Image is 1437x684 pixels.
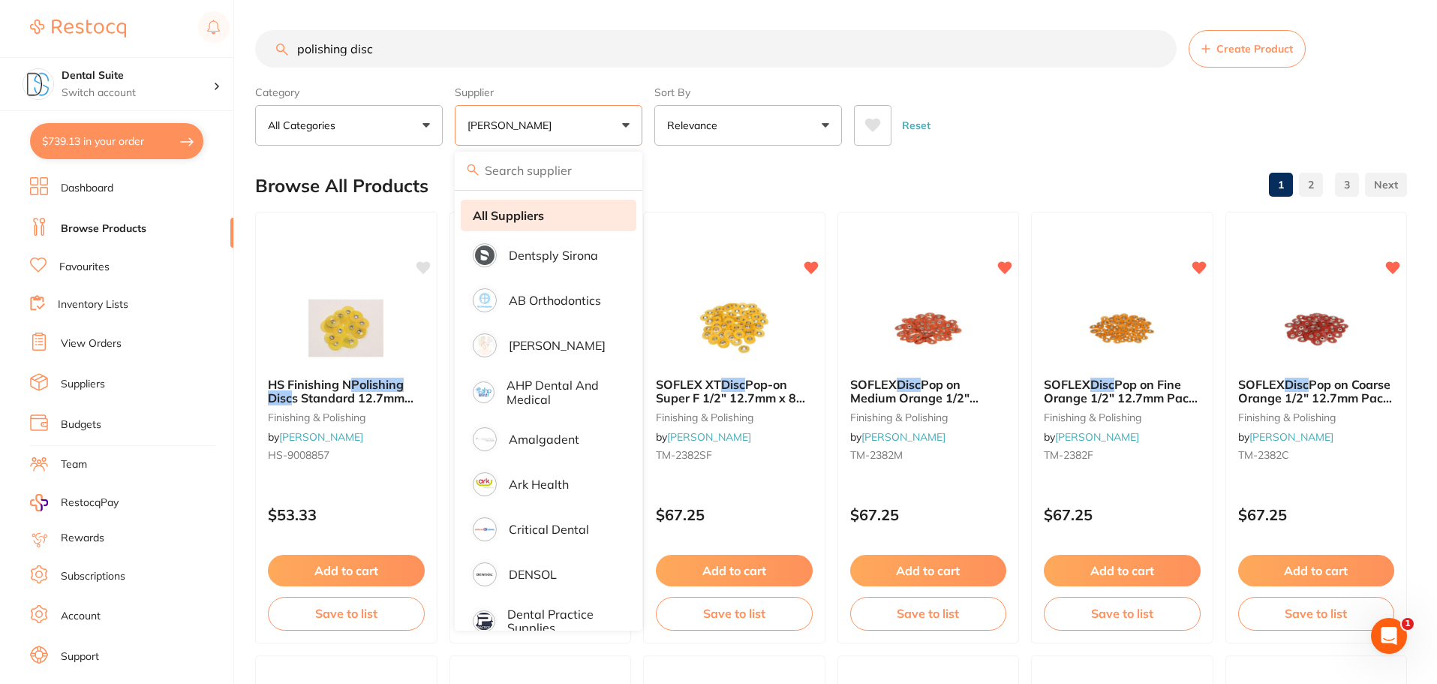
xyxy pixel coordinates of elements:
[473,209,544,222] strong: All Suppliers
[1238,555,1395,586] button: Add to cart
[58,297,128,312] a: Inventory Lists
[475,246,495,265] img: Dentsply Sirona
[1044,378,1201,405] b: SOFLEX Disc Pop on Fine Orange 1/2" 12.7mm Pack of 85
[1238,448,1289,462] span: TM-2382C
[268,597,425,630] button: Save to list
[1238,430,1333,444] span: by
[30,494,119,511] a: RestocqPay
[1044,506,1201,523] p: $67.25
[61,457,87,472] a: Team
[475,336,495,355] img: Adam Dental
[1238,377,1392,420] span: Pop on Coarse Orange 1/2" 12.7mm Pack of 85
[61,336,122,351] a: View Orders
[255,86,443,99] label: Category
[1044,411,1201,423] small: finishing & polishing
[850,411,1007,423] small: finishing & polishing
[297,291,395,366] img: HS Finishing N Polishing Discs Standard 12.7mm Fine 85pk
[475,291,495,310] img: AB Orthodontics
[255,105,443,146] button: All Categories
[1238,378,1395,405] b: SOFLEX Disc Pop on Coarse Orange 1/2" 12.7mm Pack of 85
[268,118,341,133] p: All Categories
[279,430,363,444] a: [PERSON_NAME]
[475,384,492,401] img: AHP Dental and Medical
[61,496,119,511] span: RestocqPay
[656,378,813,405] b: SOFLEX XT Disc Pop-on Super F 1/2" 12.7mm x 85 Orange
[509,249,598,262] p: Dentsply Sirona
[1299,170,1323,200] a: 2
[509,478,569,491] p: Ark Health
[685,291,783,366] img: SOFLEX XT Disc Pop-on Super F 1/2" 12.7mm x 85 Orange
[475,475,495,494] img: Ark Health
[507,607,615,635] p: Dental Practice Supplies
[255,176,428,197] h2: Browse All Products
[509,432,579,446] p: Amalgadent
[268,390,292,405] em: Disc
[721,377,745,392] em: Disc
[268,430,363,444] span: by
[475,613,493,631] img: Dental Practice Supplies
[861,430,945,444] a: [PERSON_NAME]
[1371,618,1407,654] iframe: Intercom live chat
[1238,411,1395,423] small: finishing & polishing
[667,118,723,133] p: Relevance
[61,609,101,624] a: Account
[467,118,558,133] p: [PERSON_NAME]
[1238,506,1395,523] p: $67.25
[1402,618,1414,630] span: 1
[1044,597,1201,630] button: Save to list
[1044,377,1090,392] span: SOFLEX
[1249,430,1333,444] a: [PERSON_NAME]
[850,448,903,462] span: TM-2382M
[509,294,601,307] p: AB Orthodontics
[656,555,813,586] button: Add to cart
[61,649,99,664] a: Support
[62,68,213,83] h4: Dental Suite
[1269,170,1293,200] a: 1
[509,568,557,581] p: DENSOL
[475,565,495,584] img: DENSOL
[897,377,921,392] em: Disc
[268,506,425,523] p: $53.33
[62,86,213,101] p: Switch account
[61,377,105,392] a: Suppliers
[509,339,606,352] p: [PERSON_NAME]
[850,430,945,444] span: by
[1090,377,1114,392] em: Disc
[30,11,126,46] a: Restocq Logo
[1238,597,1395,630] button: Save to list
[850,378,1007,405] b: SOFLEX Disc Pop on Medium Orange 1/2" 12.7mm Pack of 85
[654,86,842,99] label: Sort By
[475,429,495,449] img: Amalgadent
[667,430,751,444] a: [PERSON_NAME]
[1267,291,1365,366] img: SOFLEX Disc Pop on Coarse Orange 1/2" 12.7mm Pack of 85
[509,523,589,536] p: Critical Dental
[61,417,101,432] a: Budgets
[475,520,495,539] img: Critical Dental
[30,123,203,159] button: $739.13 in your order
[1044,555,1201,586] button: Add to cart
[850,377,979,420] span: Pop on Medium Orange 1/2" 12.7mm Pack of 85
[656,377,721,392] span: SOFLEX XT
[1335,170,1359,200] a: 3
[59,260,110,275] a: Favourites
[656,448,712,462] span: TM-2382SF
[268,390,413,419] span: s Standard 12.7mm Fine 85pk
[1285,377,1309,392] em: Disc
[255,30,1177,68] input: Search Products
[897,105,935,146] button: Reset
[1216,43,1293,55] span: Create Product
[61,569,125,584] a: Subscriptions
[268,555,425,586] button: Add to cart
[656,377,805,420] span: Pop-on Super F 1/2" 12.7mm x 85 Orange
[30,20,126,38] img: Restocq Logo
[351,377,404,392] em: Polishing
[455,152,642,189] input: Search supplier
[656,506,813,523] p: $67.25
[654,105,842,146] button: Relevance
[1073,291,1171,366] img: SOFLEX Disc Pop on Fine Orange 1/2" 12.7mm Pack of 85
[1044,448,1093,462] span: TM-2382F
[1055,430,1139,444] a: [PERSON_NAME]
[30,494,48,511] img: RestocqPay
[268,448,329,462] span: HS-9008857
[850,377,897,392] span: SOFLEX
